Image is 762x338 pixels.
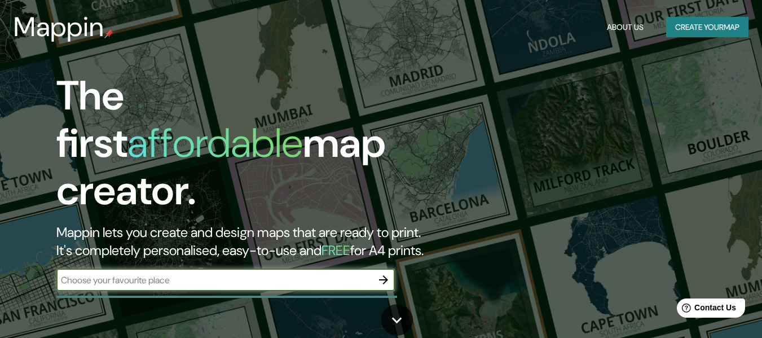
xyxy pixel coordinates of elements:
img: mappin-pin [104,29,113,38]
iframe: Help widget launcher [662,294,750,326]
input: Choose your favourite place [56,274,372,287]
h5: FREE [321,242,350,259]
button: Create yourmap [666,17,748,38]
h3: Mappin [14,11,104,43]
h2: Mappin lets you create and design maps that are ready to print. It's completely personalised, eas... [56,223,438,260]
h1: The first map creator. [56,72,438,223]
button: About Us [602,17,648,38]
h1: affordable [127,117,303,169]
